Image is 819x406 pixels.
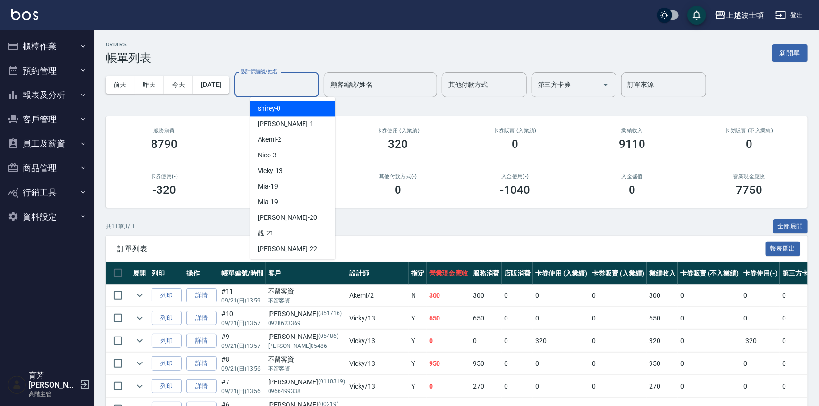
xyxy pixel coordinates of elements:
[151,138,177,151] h3: 8790
[258,244,317,254] span: [PERSON_NAME] -22
[427,353,471,375] td: 950
[186,288,217,303] a: 詳情
[647,353,678,375] td: 950
[409,353,427,375] td: Y
[133,379,147,393] button: expand row
[409,285,427,307] td: N
[500,183,531,197] h3: -1040
[268,286,345,296] div: 不留客資
[766,242,801,256] button: 報表匯出
[268,364,345,373] p: 不留客資
[266,262,347,285] th: 客戶
[427,285,471,307] td: 300
[152,311,182,326] button: 列印
[533,353,590,375] td: 0
[152,334,182,348] button: 列印
[678,262,741,285] th: 卡券販賣 (不入業績)
[647,285,678,307] td: 300
[258,228,274,238] span: 靚 -21
[4,131,91,156] button: 員工及薪資
[117,244,766,254] span: 訂單列表
[152,356,182,371] button: 列印
[502,262,533,285] th: 店販消費
[590,307,647,329] td: 0
[241,68,278,75] label: 設計師編號/姓名
[106,42,151,48] h2: ORDERS
[106,222,135,231] p: 共 11 筆, 1 / 1
[184,262,219,285] th: 操作
[647,307,678,329] td: 650
[268,309,345,319] div: [PERSON_NAME]
[149,262,184,285] th: 列印
[152,379,182,394] button: 列印
[268,296,345,305] p: 不留客資
[258,166,283,176] span: Vicky -13
[502,307,533,329] td: 0
[647,262,678,285] th: 業績收入
[619,138,645,151] h3: 9110
[268,354,345,364] div: 不留客資
[702,173,796,180] h2: 營業現金應收
[471,353,502,375] td: 950
[585,128,679,134] h2: 業績收入
[258,213,317,223] span: [PERSON_NAME] -20
[512,138,518,151] h3: 0
[186,379,217,394] a: 詳情
[258,104,281,113] span: shirey -0
[409,330,427,352] td: Y
[258,135,281,145] span: Akemi -2
[4,107,91,132] button: 客戶管理
[268,342,345,350] p: [PERSON_NAME]05486
[8,375,26,394] img: Person
[471,375,502,397] td: 270
[347,262,409,285] th: 設計師
[702,128,796,134] h2: 卡券販賣 (不入業績)
[687,6,706,25] button: save
[533,307,590,329] td: 0
[133,356,147,371] button: expand row
[678,375,741,397] td: 0
[502,285,533,307] td: 0
[351,173,446,180] h2: 其他付款方式(-)
[741,285,780,307] td: 0
[585,173,679,180] h2: 入金儲值
[106,52,151,65] h3: 帳單列表
[502,353,533,375] td: 0
[678,307,741,329] td: 0
[598,77,613,92] button: Open
[258,150,277,160] span: Nico -3
[347,353,409,375] td: Vicky /13
[117,128,211,134] h3: 服務消費
[11,9,38,20] img: Logo
[533,330,590,352] td: 320
[590,262,647,285] th: 卡券販賣 (入業績)
[219,262,266,285] th: 帳單編號/時間
[347,285,409,307] td: Akemi /2
[258,119,313,129] span: [PERSON_NAME] -1
[427,330,471,352] td: 0
[318,309,342,319] p: (851716)
[741,307,780,329] td: 0
[219,353,266,375] td: #8
[741,330,780,352] td: -320
[468,173,562,180] h2: 入金使用(-)
[502,375,533,397] td: 0
[164,76,194,94] button: 今天
[409,375,427,397] td: Y
[221,342,263,350] p: 09/21 (日) 13:57
[468,128,562,134] h2: 卡券販賣 (入業績)
[678,330,741,352] td: 0
[219,285,266,307] td: #11
[766,244,801,253] a: 報表匯出
[590,330,647,352] td: 0
[678,285,741,307] td: 0
[186,356,217,371] a: 詳情
[471,262,502,285] th: 服務消費
[347,307,409,329] td: Vicky /13
[771,7,808,24] button: 登出
[133,288,147,302] button: expand row
[221,319,263,328] p: 09/21 (日) 13:57
[268,377,345,387] div: [PERSON_NAME]
[409,307,427,329] td: Y
[590,375,647,397] td: 0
